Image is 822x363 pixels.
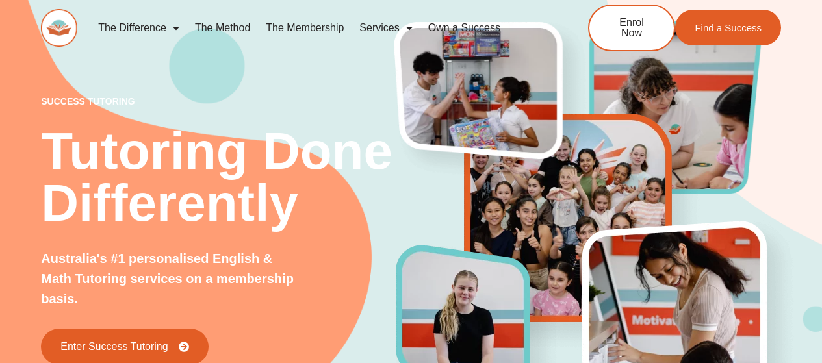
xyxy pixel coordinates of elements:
a: The Membership [258,13,352,43]
a: Enrol Now [588,5,675,51]
a: The Method [187,13,258,43]
a: Own a Success [420,13,508,43]
span: Find a Success [695,23,762,32]
span: Enrol Now [609,18,654,38]
p: Australia's #1 personalised English & Math Tutoring services on a membership basis. [41,249,300,309]
a: The Difference [90,13,187,43]
h2: Tutoring Done Differently [41,125,396,229]
nav: Menu [90,13,545,43]
a: Find a Success [675,10,781,45]
span: Enter Success Tutoring [60,342,168,352]
a: Services [352,13,420,43]
p: success tutoring [41,97,396,106]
